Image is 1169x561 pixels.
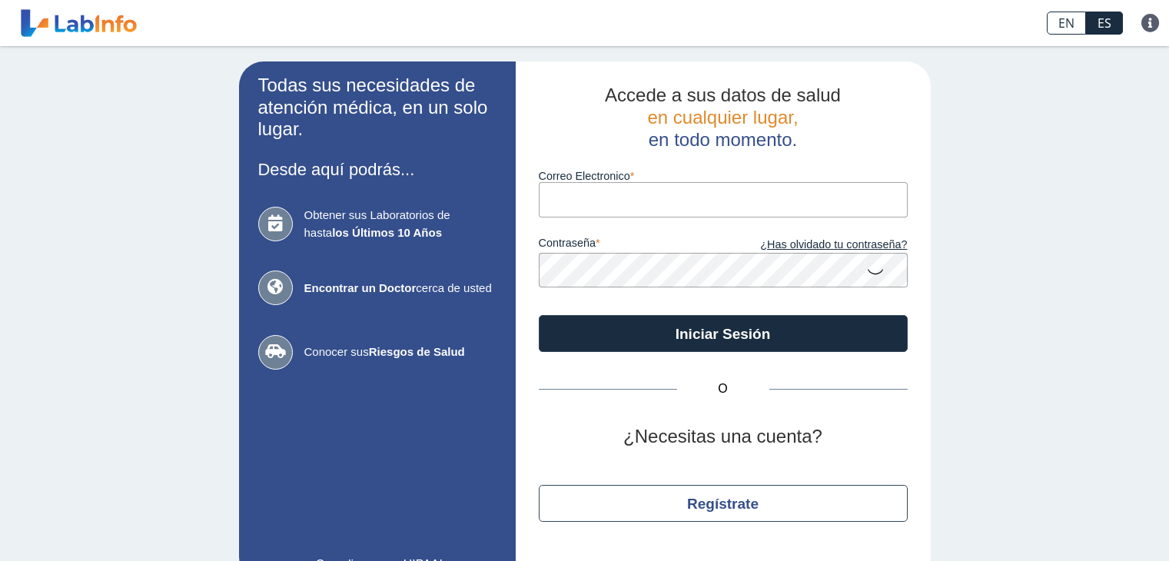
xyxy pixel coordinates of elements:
b: Encontrar un Doctor [304,281,417,294]
span: O [677,380,769,398]
span: Obtener sus Laboratorios de hasta [304,207,496,241]
label: contraseña [539,237,723,254]
a: EN [1047,12,1086,35]
h2: Todas sus necesidades de atención médica, en un solo lugar. [258,75,496,141]
h2: ¿Necesitas una cuenta? [539,426,908,448]
span: Accede a sus datos de salud [605,85,841,105]
a: ES [1086,12,1123,35]
a: ¿Has olvidado tu contraseña? [723,237,908,254]
span: cerca de usted [304,280,496,297]
button: Regístrate [539,485,908,522]
h3: Desde aquí podrás... [258,160,496,179]
button: Iniciar Sesión [539,315,908,352]
span: en todo momento. [649,129,797,150]
b: los Últimos 10 Años [332,226,442,239]
span: Conocer sus [304,344,496,361]
span: en cualquier lugar, [647,107,798,128]
label: Correo Electronico [539,170,908,182]
b: Riesgos de Salud [369,345,465,358]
